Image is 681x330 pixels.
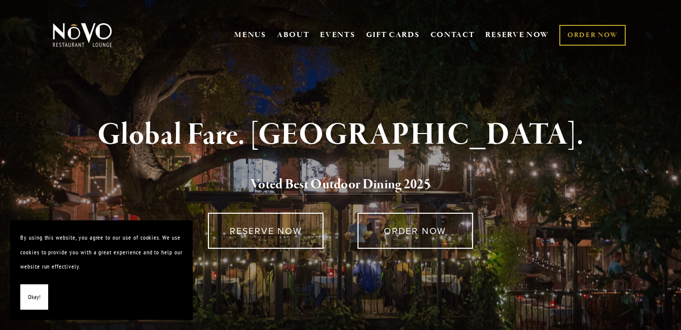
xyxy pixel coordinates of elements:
a: RESERVE NOW [485,25,549,45]
a: GIFT CARDS [366,25,420,45]
a: Voted Best Outdoor Dining 202 [250,176,424,195]
a: RESERVE NOW [208,213,324,249]
a: MENUS [234,30,266,40]
a: CONTACT [431,25,475,45]
p: By using this website, you agree to our use of cookies. We use cookies to provide you with a grea... [20,230,183,274]
a: EVENTS [320,30,355,40]
h2: 5 [68,174,613,195]
button: Okay! [20,284,48,310]
a: ORDER NOW [357,213,473,249]
strong: Global Fare. [GEOGRAPHIC_DATA]. [97,116,584,154]
section: Cookie banner [10,220,193,320]
a: ORDER NOW [559,25,626,46]
a: ABOUT [277,30,310,40]
span: Okay! [28,290,41,305]
img: Novo Restaurant &amp; Lounge [51,22,114,48]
